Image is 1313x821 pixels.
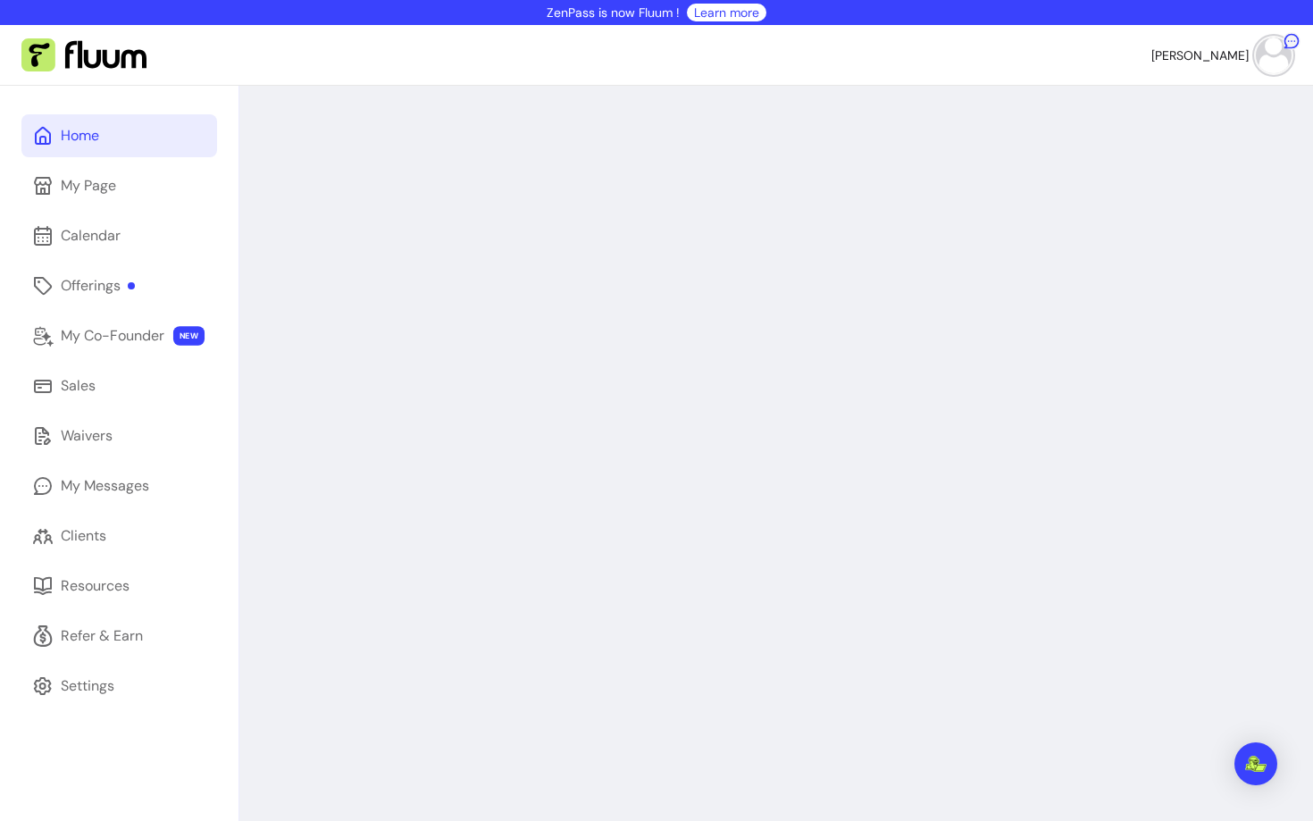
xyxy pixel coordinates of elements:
a: Waivers [21,415,217,457]
a: My Page [21,164,217,207]
a: Sales [21,364,217,407]
a: Offerings [21,264,217,307]
a: My Co-Founder NEW [21,314,217,357]
a: My Messages [21,465,217,507]
a: Learn more [694,4,759,21]
span: NEW [173,326,205,346]
div: Sales [61,375,96,397]
div: Waivers [61,425,113,447]
div: Offerings [61,275,135,297]
a: Settings [21,665,217,708]
p: ZenPass is now Fluum ! [547,4,680,21]
div: Calendar [61,225,121,247]
div: My Co-Founder [61,325,164,347]
button: avatar[PERSON_NAME] [1151,38,1292,73]
div: Open Intercom Messenger [1234,742,1277,785]
a: Resources [21,565,217,607]
div: My Messages [61,475,149,497]
span: [PERSON_NAME] [1151,46,1249,64]
div: Resources [61,575,130,597]
div: My Page [61,175,116,197]
div: Refer & Earn [61,625,143,647]
a: Clients [21,515,217,557]
div: Home [61,125,99,147]
img: Fluum Logo [21,38,146,72]
a: Home [21,114,217,157]
img: avatar [1256,38,1292,73]
a: Calendar [21,214,217,257]
a: Refer & Earn [21,615,217,658]
div: Settings [61,675,114,697]
div: Clients [61,525,106,547]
